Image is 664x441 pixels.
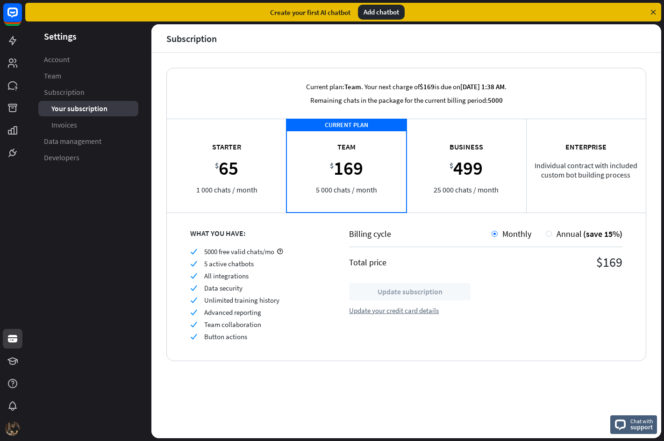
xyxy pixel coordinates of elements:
[38,52,138,67] a: Account
[44,153,79,163] span: Developers
[190,260,197,267] i: check
[349,283,471,300] button: Update subscription
[190,285,197,292] i: check
[204,271,249,280] span: All integrations
[502,228,531,239] span: Monthly
[420,82,435,91] span: $169
[204,308,261,317] span: Advanced reporting
[204,332,247,341] span: Button actions
[557,228,582,239] span: Annual
[583,228,622,239] span: (save 15%)
[38,117,138,133] a: Invoices
[190,309,197,316] i: check
[270,8,350,17] div: Create your first AI chatbot
[44,71,61,81] span: Team
[204,296,279,305] span: Unlimited training history
[306,82,507,91] p: Current plan: . Your next charge of is due on .
[190,272,197,279] i: check
[349,306,439,315] div: Update your credit card details
[51,104,107,114] span: Your subscription
[166,33,217,44] div: Subscription
[204,247,274,256] span: 5000 free valid chats/mo
[38,134,138,149] a: Data management
[38,85,138,100] a: Subscription
[25,30,151,43] header: Settings
[204,320,261,329] span: Team collaboration
[190,321,197,328] i: check
[51,120,77,130] span: Invoices
[630,423,653,431] span: support
[44,55,70,64] span: Account
[488,96,503,105] span: 5000
[204,259,254,268] span: 5 active chatbots
[38,68,138,84] a: Team
[44,87,85,97] span: Subscription
[630,417,653,426] span: Chat with
[306,96,507,105] p: Remaining chats in the package for the current billing period:
[204,284,243,292] span: Data security
[7,4,36,32] button: Open LiveChat chat widget
[358,5,405,20] div: Add chatbot
[460,82,505,91] span: [DATE] 1:38 AM
[190,248,197,255] i: check
[486,254,623,270] div: $169
[44,136,101,146] span: Data management
[38,150,138,165] a: Developers
[349,257,486,268] div: Total price
[344,82,361,91] span: Team
[190,297,197,304] i: check
[349,228,492,239] div: Billing cycle
[190,333,197,340] i: check
[190,228,326,238] div: WHAT YOU HAVE:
